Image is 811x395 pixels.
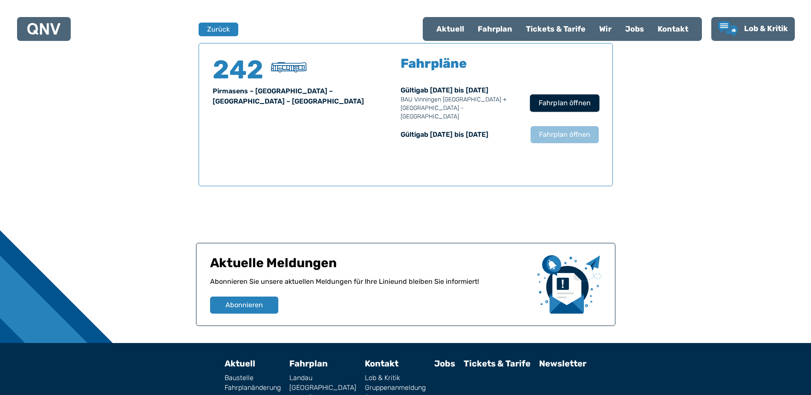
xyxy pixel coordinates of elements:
[471,18,519,40] a: Fahrplan
[225,375,281,381] a: Baustelle
[539,358,586,369] a: Newsletter
[225,300,263,310] span: Abonnieren
[289,358,328,369] a: Fahrplan
[530,94,599,112] button: Fahrplan öffnen
[401,95,522,121] p: BAU Vinningen [GEOGRAPHIC_DATA] + [GEOGRAPHIC_DATA] - [GEOGRAPHIC_DATA]
[213,57,264,83] h4: 242
[210,297,278,314] button: Abonnieren
[430,18,471,40] a: Aktuell
[538,98,590,108] span: Fahrplan öffnen
[225,358,255,369] a: Aktuell
[365,375,426,381] a: Lob & Kritik
[210,255,531,277] h1: Aktuelle Meldungen
[289,375,356,381] a: Landau
[592,18,618,40] a: Wir
[537,255,601,314] img: newsletter
[651,18,695,40] a: Kontakt
[519,18,592,40] a: Tickets & Tarife
[271,62,306,72] img: Überlandbus
[210,277,531,297] p: Abonnieren Sie unsere aktuellen Meldungen für Ihre Linie und bleiben Sie informiert!
[213,86,395,107] div: Pirmasens – [GEOGRAPHIC_DATA] – [GEOGRAPHIC_DATA] – [GEOGRAPHIC_DATA]
[27,20,61,37] a: QNV Logo
[434,358,455,369] a: Jobs
[744,24,788,33] span: Lob & Kritik
[199,23,233,36] a: Zurück
[718,21,788,37] a: Lob & Kritik
[464,358,531,369] a: Tickets & Tarife
[531,126,599,143] button: Fahrplan öffnen
[225,384,281,391] a: Fahrplanänderung
[401,130,522,140] div: Gültig ab [DATE] bis [DATE]
[27,23,61,35] img: QNV Logo
[401,57,467,70] h5: Fahrpläne
[365,384,426,391] a: Gruppenanmeldung
[199,23,238,36] button: Zurück
[618,18,651,40] a: Jobs
[289,384,356,391] a: [GEOGRAPHIC_DATA]
[365,358,398,369] a: Kontakt
[539,130,590,140] span: Fahrplan öffnen
[401,85,522,121] div: Gültig ab [DATE] bis [DATE]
